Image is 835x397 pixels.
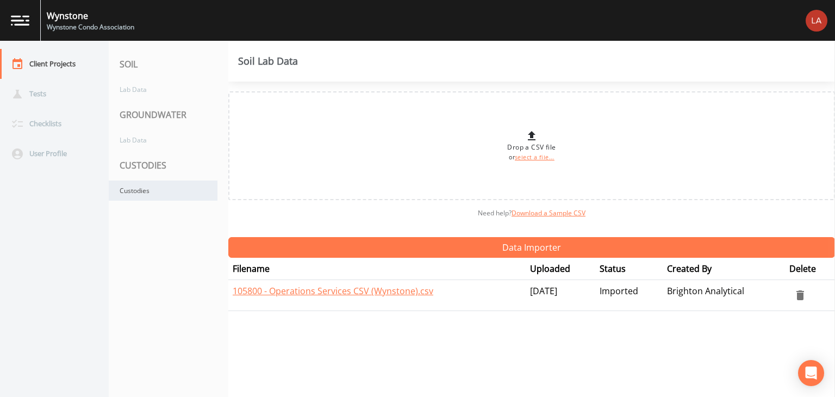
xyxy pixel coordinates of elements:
a: Custodies [109,181,217,201]
th: Created By [663,258,785,280]
th: Uploaded [526,258,595,280]
td: [DATE] [526,280,595,311]
th: Filename [228,258,526,280]
a: 105800 - Operations Services CSV (Wynstone).csv [233,285,433,297]
td: Imported [595,280,663,311]
th: Delete [785,258,835,280]
a: Download a Sample CSV [512,208,585,218]
div: Wynstone [47,9,134,22]
a: Lab Data [109,130,217,150]
div: Soil Lab Data [238,57,298,65]
div: SOIL [109,49,228,79]
span: Need help? [478,208,585,218]
th: Status [595,258,663,280]
button: Data Importer [228,237,835,258]
div: Drop a CSV file [507,129,556,162]
button: delete [789,284,811,306]
a: select a file... [515,153,554,161]
a: Lab Data [109,79,217,100]
img: bd2ccfa184a129701e0c260bc3a09f9b [806,10,827,32]
div: Open Intercom Messenger [798,360,824,386]
div: Wynstone Condo Association [47,22,134,32]
div: GROUNDWATER [109,100,228,130]
td: Brighton Analytical [663,280,785,311]
img: logo [11,15,29,26]
div: CUSTODIES [109,150,228,181]
small: or [509,153,554,161]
